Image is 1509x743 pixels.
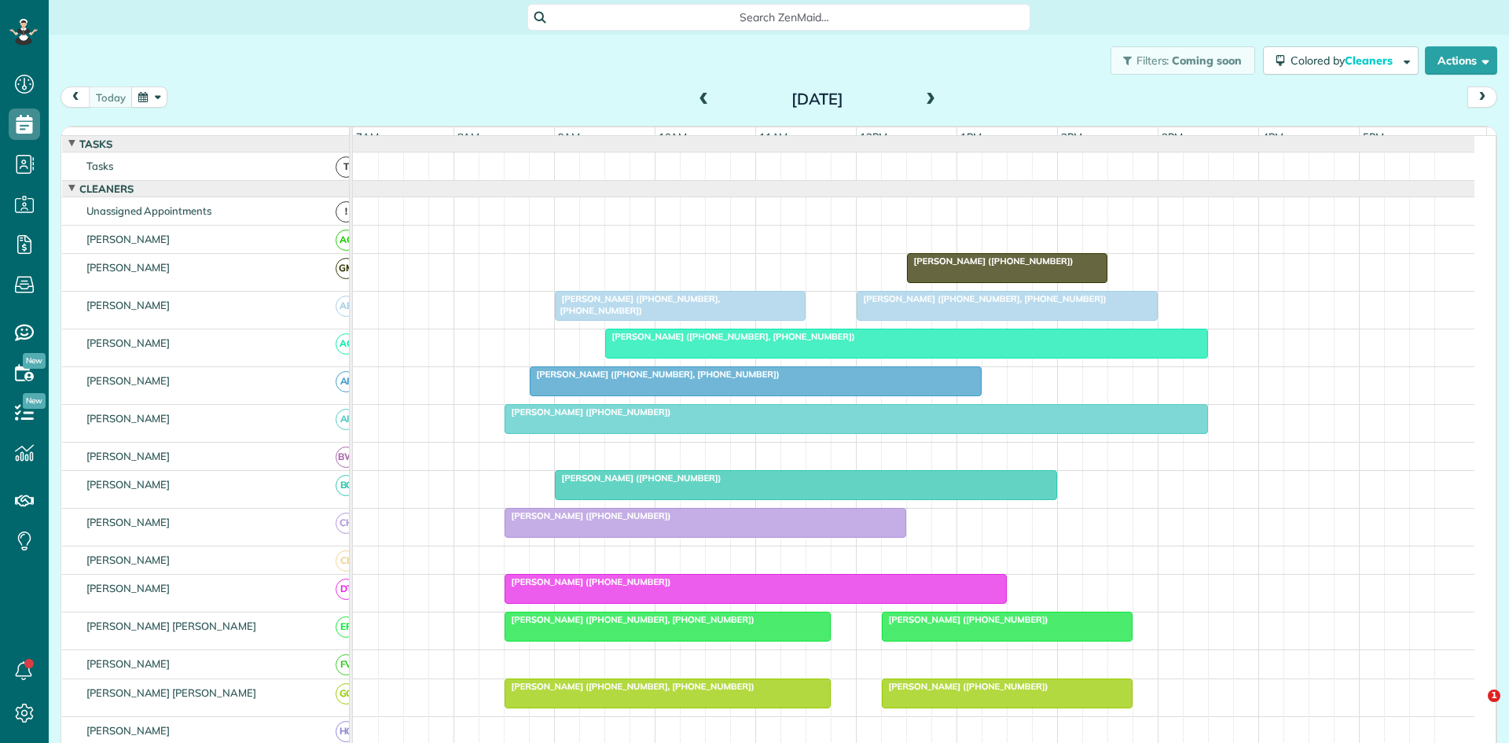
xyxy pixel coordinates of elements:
[857,131,890,143] span: 12pm
[23,393,46,409] span: New
[655,131,691,143] span: 10am
[83,374,174,387] span: [PERSON_NAME]
[957,131,985,143] span: 1pm
[83,204,215,217] span: Unassigned Appointments
[336,258,357,279] span: GM
[336,296,357,317] span: AB
[504,406,672,417] span: [PERSON_NAME] ([PHONE_NUMBER])
[83,582,174,594] span: [PERSON_NAME]
[881,614,1049,625] span: [PERSON_NAME] ([PHONE_NUMBER])
[336,616,357,638] span: EP
[336,475,357,496] span: BC
[336,447,357,468] span: BW
[856,293,1107,304] span: [PERSON_NAME] ([PHONE_NUMBER], [PHONE_NUMBER])
[1488,690,1500,702] span: 1
[1259,131,1287,143] span: 4pm
[76,138,116,150] span: Tasks
[454,131,483,143] span: 8am
[529,369,780,380] span: [PERSON_NAME] ([PHONE_NUMBER], [PHONE_NUMBER])
[719,90,916,108] h2: [DATE]
[83,478,174,491] span: [PERSON_NAME]
[555,131,584,143] span: 9am
[83,450,174,462] span: [PERSON_NAME]
[1345,53,1395,68] span: Cleaners
[23,353,46,369] span: New
[83,554,174,566] span: [PERSON_NAME]
[1136,53,1169,68] span: Filters:
[61,86,90,108] button: prev
[1456,690,1493,727] iframe: Intercom live chat
[906,256,1074,267] span: [PERSON_NAME] ([PHONE_NUMBER])
[83,299,174,311] span: [PERSON_NAME]
[1172,53,1243,68] span: Coming soon
[504,576,672,587] span: [PERSON_NAME] ([PHONE_NUMBER])
[83,160,116,172] span: Tasks
[83,516,174,528] span: [PERSON_NAME]
[336,550,357,572] span: CL
[83,686,259,699] span: [PERSON_NAME] [PERSON_NAME]
[756,131,791,143] span: 11am
[336,371,357,392] span: AF
[1467,86,1497,108] button: next
[336,201,357,223] span: !
[336,409,357,430] span: AF
[336,333,357,355] span: AC
[83,620,259,632] span: [PERSON_NAME] [PERSON_NAME]
[554,473,722,484] span: [PERSON_NAME] ([PHONE_NUMBER])
[604,331,856,342] span: [PERSON_NAME] ([PHONE_NUMBER], [PHONE_NUMBER])
[504,510,672,521] span: [PERSON_NAME] ([PHONE_NUMBER])
[83,657,174,670] span: [PERSON_NAME]
[336,513,357,534] span: CH
[89,86,133,108] button: today
[504,681,755,692] span: [PERSON_NAME] ([PHONE_NUMBER], [PHONE_NUMBER])
[353,131,382,143] span: 7am
[83,261,174,274] span: [PERSON_NAME]
[1425,46,1497,75] button: Actions
[336,654,357,675] span: FV
[336,721,357,742] span: HG
[83,337,174,349] span: [PERSON_NAME]
[336,683,357,704] span: GG
[336,156,357,178] span: T
[76,182,137,195] span: Cleaners
[554,293,721,315] span: [PERSON_NAME] ([PHONE_NUMBER], [PHONE_NUMBER])
[83,233,174,245] span: [PERSON_NAME]
[1291,53,1398,68] span: Colored by
[336,579,357,600] span: DT
[83,724,174,737] span: [PERSON_NAME]
[336,230,357,251] span: AC
[1158,131,1186,143] span: 3pm
[881,681,1049,692] span: [PERSON_NAME] ([PHONE_NUMBER])
[1058,131,1085,143] span: 2pm
[83,412,174,425] span: [PERSON_NAME]
[1263,46,1419,75] button: Colored byCleaners
[1360,131,1387,143] span: 5pm
[504,614,755,625] span: [PERSON_NAME] ([PHONE_NUMBER], [PHONE_NUMBER])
